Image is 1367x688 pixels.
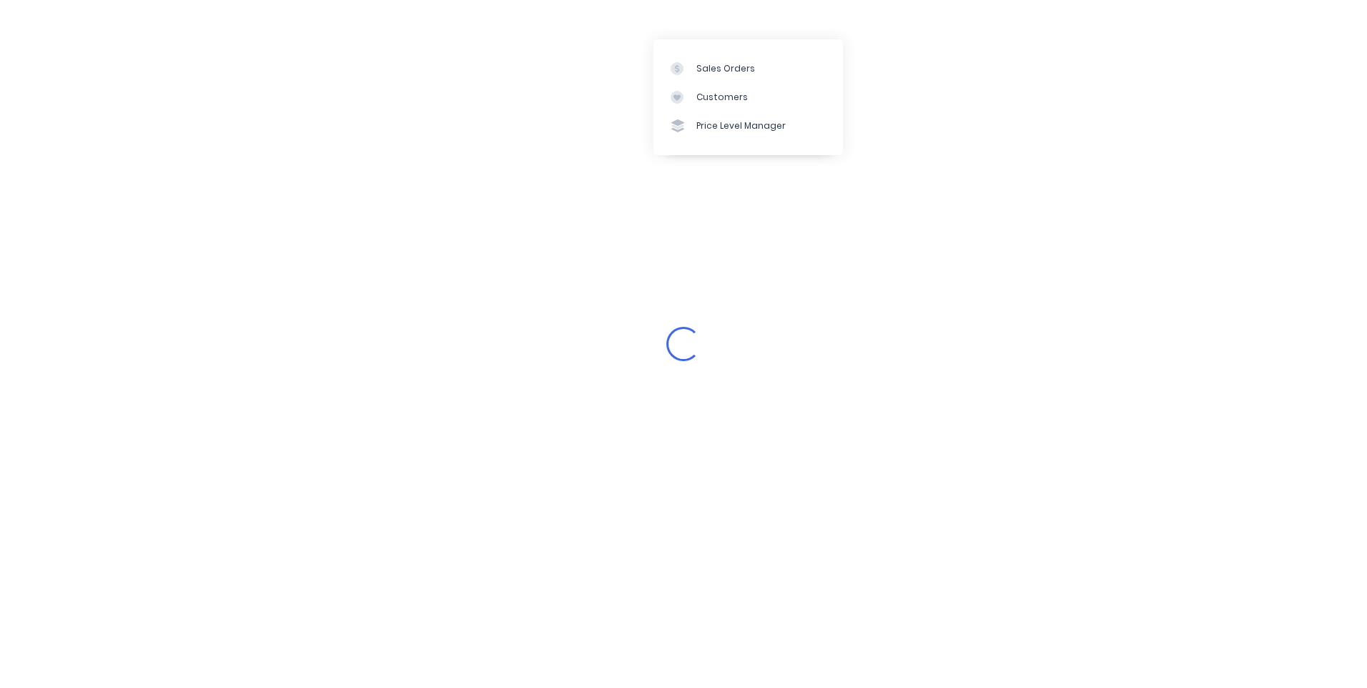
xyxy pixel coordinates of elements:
a: Customers [653,83,843,112]
a: Price Level Manager [653,112,843,140]
div: Sales Orders [696,62,755,75]
div: Price Level Manager [696,119,786,132]
div: Customers [696,91,748,104]
a: Sales Orders [653,54,843,82]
